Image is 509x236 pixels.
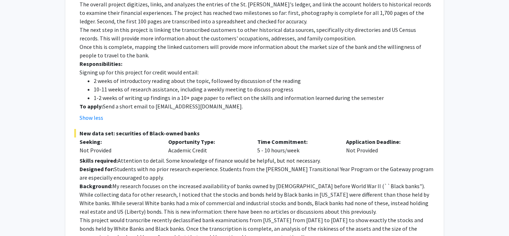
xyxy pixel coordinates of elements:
p: Once this is complete, mapping the linked customers will provide more information about the marke... [80,43,435,60]
span: New data set: securities of Black-owned banks [74,129,435,137]
p: Students with no prior research experience. Students from the [PERSON_NAME] Transitional Year Pro... [80,165,435,182]
button: Show less [80,113,103,122]
p: My research focuses on the increased availability of banks owned by [DEMOGRAPHIC_DATA] before Wor... [80,182,435,216]
p: Seeking: [80,137,158,146]
strong: Skills required: [80,157,118,164]
strong: Background: [80,182,112,190]
strong: Designed for: [80,165,114,173]
div: 5 - 10 hours/week [252,137,341,154]
p: Attention to detail. Some knowledge of finance would be helpful, but not necessary. [80,156,435,165]
div: Not Provided [80,146,158,154]
p: Time Commitment: [257,137,335,146]
li: 2 weeks of introductory reading about the topic, followed by discussion of the reading [94,77,435,85]
div: Academic Credit [163,137,252,154]
p: Opportunity Type: [168,137,246,146]
li: 10-11 weeks of research assistance, including a weekly meeting to discuss progress [94,85,435,94]
li: 1-2 weeks of writing up findings in a 10+ page paper to reflect on the skills and information lea... [94,94,435,102]
p: Application Deadline: [346,137,424,146]
strong: To apply: [80,103,103,110]
p: The next step in this project is linking the transcribed customers to other historical data sourc... [80,26,435,43]
p: Signing up for this project for credit would entail: [80,68,435,77]
div: Not Provided [341,137,429,154]
p: Send a short email to [EMAIL_ADDRESS][DOMAIN_NAME]. [80,102,435,111]
iframe: Chat [5,204,30,231]
strong: Responsibilities: [80,60,122,67]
